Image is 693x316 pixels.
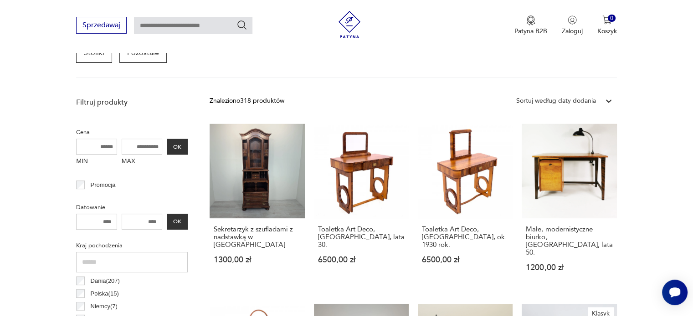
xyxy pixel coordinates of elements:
[662,280,688,305] iframe: Smartsupp widget button
[336,11,363,38] img: Patyna - sklep z meblami i dekoracjami vintage
[76,23,127,29] a: Sprzedawaj
[236,20,247,30] button: Szukaj
[597,15,617,35] button: 0Koszyk
[91,180,116,190] p: Promocja
[91,276,120,286] p: Dania ( 207 )
[568,15,577,25] img: Ikonka użytkownika
[122,155,163,169] label: MAX
[167,214,188,230] button: OK
[76,241,188,251] p: Kraj pochodzenia
[318,256,405,264] p: 6500,00 zł
[526,264,612,271] p: 1200,00 zł
[514,15,547,35] button: Patyna B2B
[210,96,284,106] div: Znaleziono 318 produktów
[422,256,508,264] p: 6500,00 zł
[516,96,596,106] div: Sortuj według daty dodania
[91,289,119,299] p: Polska ( 15 )
[318,226,405,249] h3: Toaletka Art Deco, [GEOGRAPHIC_DATA], lata 30.
[167,139,188,155] button: OK
[602,15,611,25] img: Ikona koszyka
[91,301,118,311] p: Niemcy ( 7 )
[119,43,167,63] a: Pozostałe
[418,124,513,289] a: Toaletka Art Deco, Polska, ok. 1930 rok.Toaletka Art Deco, [GEOGRAPHIC_DATA], ok. 1930 rok.6500,0...
[214,226,300,249] h3: Sekretarzyk z szufladami z nadstawką w [GEOGRAPHIC_DATA]
[214,256,300,264] p: 1300,00 zł
[210,124,304,289] a: Sekretarzyk z szufladami z nadstawką w orzechuSekretarzyk z szufladami z nadstawką w [GEOGRAPHIC_...
[76,155,117,169] label: MIN
[76,17,127,34] button: Sprzedawaj
[526,15,535,25] img: Ikona medalu
[562,15,583,35] button: Zaloguj
[597,27,617,35] p: Koszyk
[514,27,547,35] p: Patyna B2B
[76,43,112,63] a: Stoliki
[422,226,508,249] h3: Toaletka Art Deco, [GEOGRAPHIC_DATA], ok. 1930 rok.
[76,202,188,212] p: Datowanie
[314,124,409,289] a: Toaletka Art Deco, Polska, lata 30.Toaletka Art Deco, [GEOGRAPHIC_DATA], lata 30.6500,00 zł
[76,127,188,137] p: Cena
[526,226,612,256] h3: Małe, modernistyczne biurko, [GEOGRAPHIC_DATA], lata 50.
[562,27,583,35] p: Zaloguj
[608,15,616,22] div: 0
[514,15,547,35] a: Ikona medaluPatyna B2B
[522,124,616,289] a: Małe, modernistyczne biurko, Niemcy, lata 50.Małe, modernistyczne biurko, [GEOGRAPHIC_DATA], lata...
[76,97,188,107] p: Filtruj produkty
